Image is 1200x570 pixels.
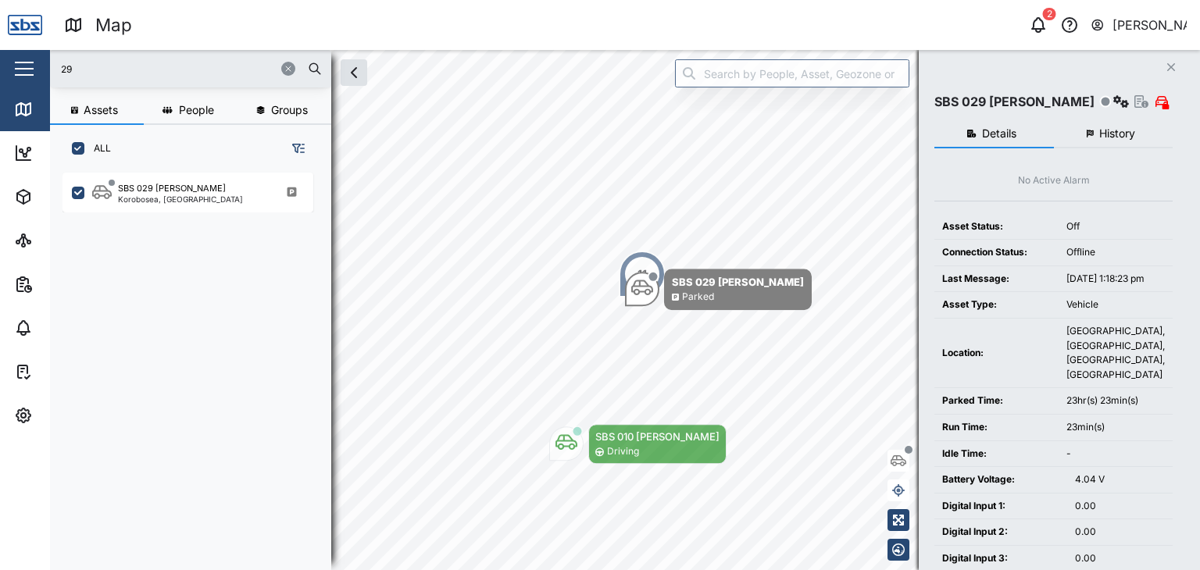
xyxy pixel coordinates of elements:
[41,101,76,118] div: Map
[942,447,1051,461] div: Idle Time:
[675,59,909,87] input: Search by People, Asset, Geozone or Place
[942,272,1051,287] div: Last Message:
[625,269,812,310] div: Map marker
[1075,525,1165,540] div: 0.00
[118,182,226,195] div: SBS 029 [PERSON_NAME]
[672,274,804,290] div: SBS 029 [PERSON_NAME]
[59,57,322,80] input: Search assets or drivers
[1066,447,1165,461] div: -
[1112,16,1187,35] div: [PERSON_NAME]
[942,346,1051,361] div: Location:
[682,290,714,305] div: Parked
[1075,551,1165,566] div: 0.00
[62,167,330,558] div: grid
[1099,128,1135,139] span: History
[1043,8,1056,20] div: 2
[942,525,1059,540] div: Digital Input 2:
[95,12,132,39] div: Map
[1075,472,1165,487] div: 4.04 V
[934,92,1095,112] div: SBS 029 [PERSON_NAME]
[982,128,1016,139] span: Details
[942,297,1051,312] div: Asset Type:
[637,265,647,283] div: 11
[1066,272,1165,287] div: [DATE] 1:18:23 pm
[942,420,1051,435] div: Run Time:
[41,407,96,424] div: Settings
[1066,420,1165,435] div: 23min(s)
[1066,245,1165,260] div: Offline
[41,188,89,205] div: Assets
[595,429,720,444] div: SBS 010 [PERSON_NAME]
[41,276,94,293] div: Reports
[942,245,1051,260] div: Connection Status:
[1066,394,1165,408] div: 23hr(s) 23min(s)
[1066,219,1165,234] div: Off
[271,105,308,116] span: Groups
[41,319,89,337] div: Alarms
[118,195,243,203] div: Korobosea, [GEOGRAPHIC_DATA]
[84,105,118,116] span: Assets
[942,472,1059,487] div: Battery Voltage:
[1090,14,1187,36] button: [PERSON_NAME]
[41,232,78,249] div: Sites
[942,394,1051,408] div: Parked Time:
[942,499,1059,514] div: Digital Input 1:
[549,424,727,464] div: Map marker
[84,142,111,155] label: ALL
[1018,173,1090,188] div: No Active Alarm
[942,219,1051,234] div: Asset Status:
[41,363,84,380] div: Tasks
[41,144,111,162] div: Dashboard
[8,8,42,42] img: Main Logo
[619,251,666,297] div: Map marker
[50,50,1200,570] canvas: Map
[1066,297,1165,312] div: Vehicle
[179,105,214,116] span: People
[607,444,639,459] div: Driving
[1075,499,1165,514] div: 0.00
[942,551,1059,566] div: Digital Input 3:
[1066,324,1165,382] div: [GEOGRAPHIC_DATA], [GEOGRAPHIC_DATA], [GEOGRAPHIC_DATA], [GEOGRAPHIC_DATA]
